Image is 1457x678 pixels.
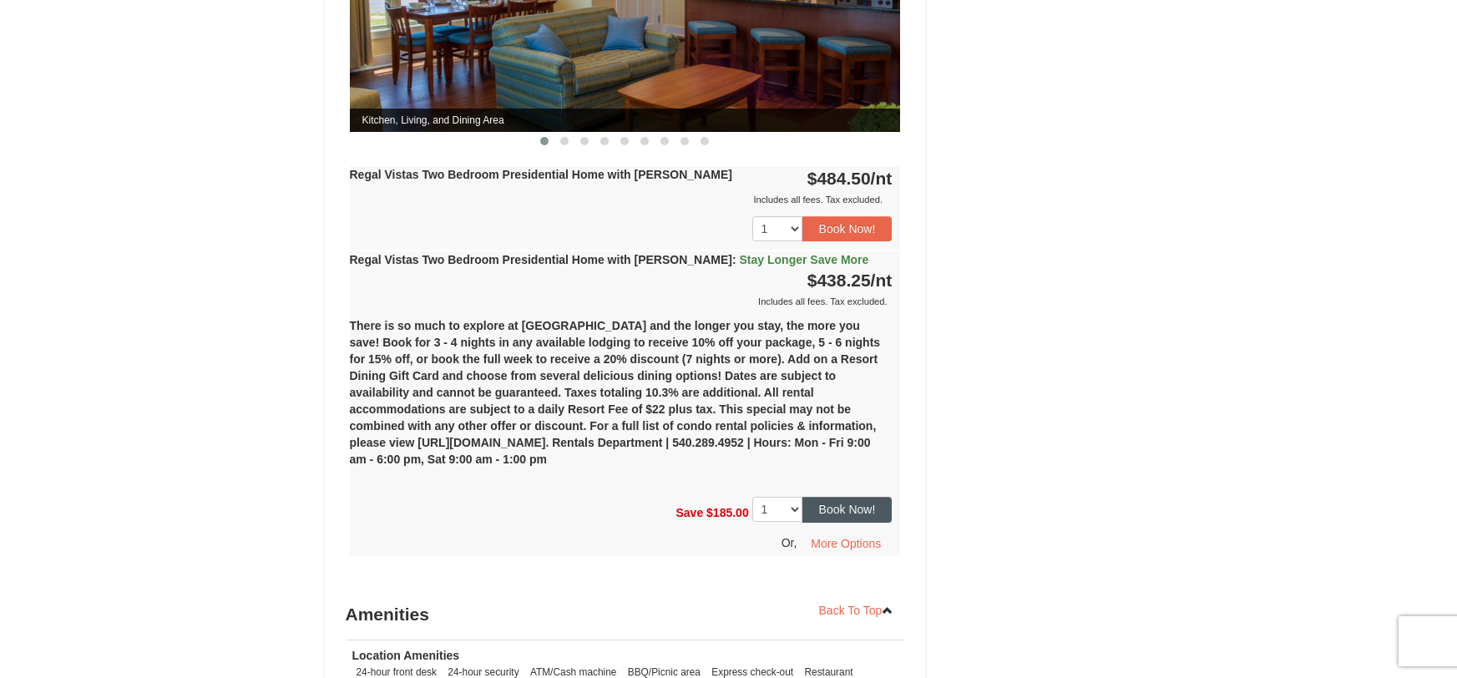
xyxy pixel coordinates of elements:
[675,506,703,519] span: Save
[808,598,905,623] a: Back To Top
[802,216,893,241] button: Book Now!
[706,506,749,519] span: $185.00
[740,253,869,266] span: Stay Longer Save More
[346,598,905,631] h3: Amenities
[350,168,732,181] strong: Regal Vistas Two Bedroom Presidential Home with [PERSON_NAME]
[800,531,892,556] button: More Options
[782,535,797,549] span: Or,
[350,310,901,488] div: There is so much to explore at [GEOGRAPHIC_DATA] and the longer you stay, the more you save! Book...
[802,497,893,522] button: Book Now!
[350,109,901,132] span: Kitchen, Living, and Dining Area
[807,271,871,290] span: $438.25
[352,649,460,662] strong: Location Amenities
[350,293,893,310] div: Includes all fees. Tax excluded.
[732,253,736,266] span: :
[871,169,893,188] span: /nt
[807,169,893,188] strong: $484.50
[350,191,893,208] div: Includes all fees. Tax excluded.
[871,271,893,290] span: /nt
[350,253,869,266] strong: Regal Vistas Two Bedroom Presidential Home with [PERSON_NAME]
